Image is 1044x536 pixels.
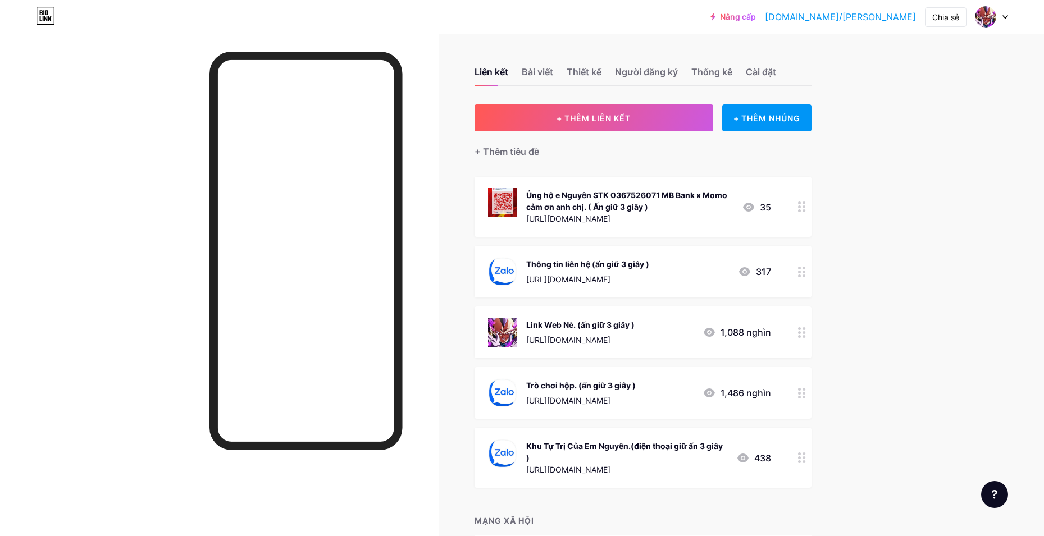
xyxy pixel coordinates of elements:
[475,66,508,77] font: Liên kết
[475,516,534,525] font: MẠNG XÃ HỘI
[733,113,800,123] font: + THÊM NHÚNG
[567,66,601,77] font: Thiết kế
[488,188,517,217] img: Ủng hộ e Nguyên STK 0367526071 MB Bank x Momo cảm ơn anh chị. ( Ấn giữ 3 giây )
[721,387,771,398] font: 1,486 nghìn
[975,6,996,28] img: Jr Nguyên
[526,190,727,212] font: Ủng hộ e Nguyên STK 0367526071 MB Bank x Momo cảm ơn anh chị. ( Ấn giữ 3 giây )
[557,113,631,123] font: + THÊM LIÊN KẾT
[756,266,771,277] font: 317
[526,381,636,390] font: Trò chơi hộp. (ấn giữ 3 giây )
[526,214,610,223] font: [URL][DOMAIN_NAME]
[526,396,610,405] font: [URL][DOMAIN_NAME]
[932,12,959,22] font: Chia sẻ
[720,12,756,21] font: Nâng cấp
[475,104,713,131] button: + THÊM LIÊN KẾT
[488,318,517,347] img: Link Web Nè. (ấn giữ 3 giây )
[526,335,610,345] font: [URL][DOMAIN_NAME]
[488,439,517,468] img: Khu Tự Trị Của Em Nguyên.(điện thoại giữ ấn 3 giây )
[760,201,771,213] font: 35
[526,259,649,269] font: Thông tin liên hệ (ấn giữ 3 giây )
[721,327,771,338] font: 1,088 nghìn
[488,257,517,286] img: Thông tin liên hệ (ấn giữ 3 giây )
[691,66,732,77] font: Thống kê
[754,452,771,464] font: 438
[526,274,610,284] font: [URL][DOMAIN_NAME]
[765,11,916,22] font: [DOMAIN_NAME]/[PERSON_NAME]
[475,146,539,157] font: + Thêm tiêu đề
[765,10,916,24] a: [DOMAIN_NAME]/[PERSON_NAME]
[526,320,635,329] font: Link Web Nè. (ấn giữ 3 giây )
[526,441,723,462] font: Khu Tự Trị Của Em Nguyên.(điện thoại giữ ấn 3 giây )
[522,66,553,77] font: Bài viết
[615,66,678,77] font: Người đăng ký
[526,465,610,474] font: [URL][DOMAIN_NAME]
[488,378,517,407] img: Trò chơi hộp. (ấn giữ 3 giây )
[746,66,776,77] font: Cài đặt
